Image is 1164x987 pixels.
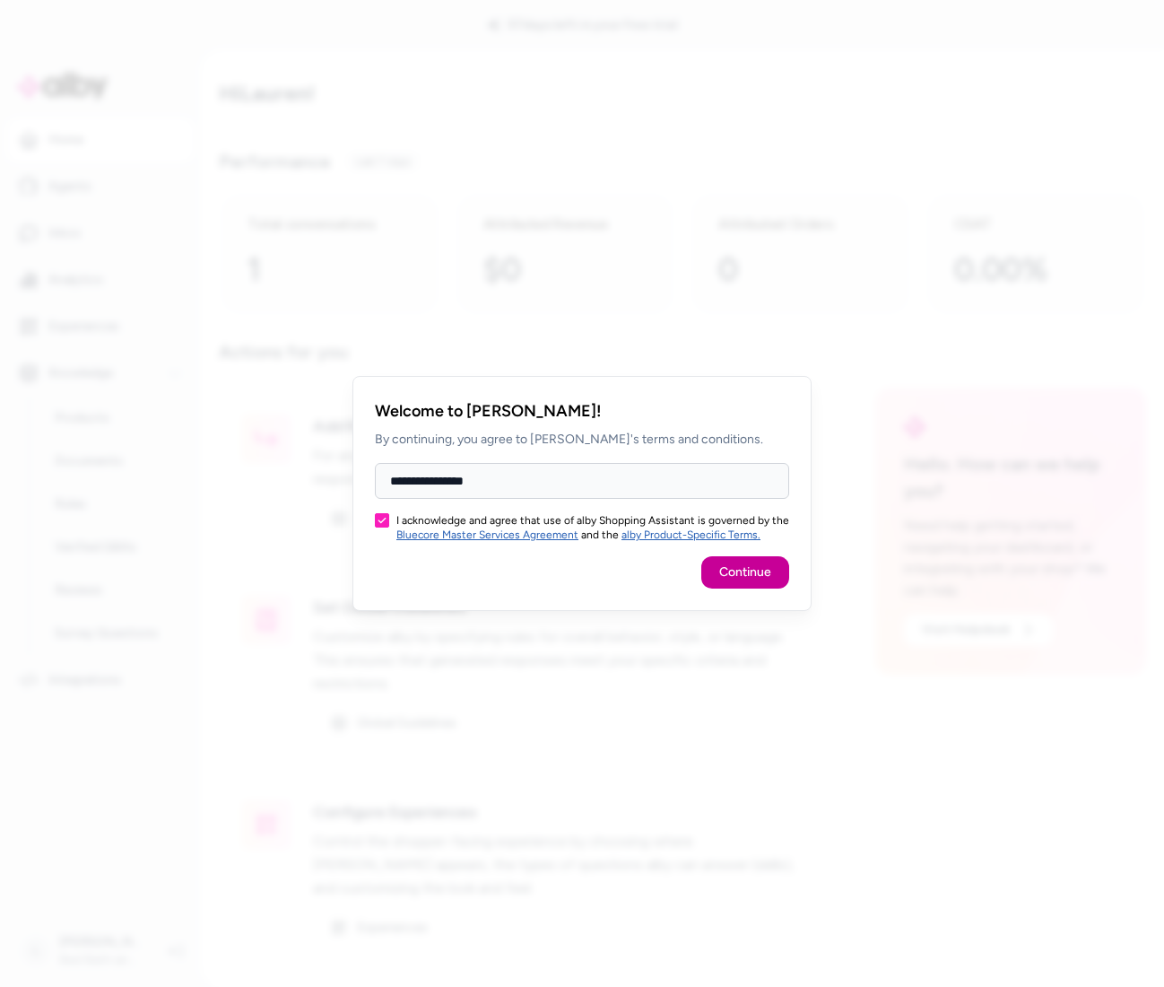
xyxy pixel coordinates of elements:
[396,528,578,541] a: Bluecore Master Services Agreement
[396,513,789,542] label: I acknowledge and agree that use of alby Shopping Assistant is governed by the and the
[375,398,789,424] h2: Welcome to [PERSON_NAME]!
[621,528,760,541] a: alby Product-Specific Terms.
[701,556,789,589] button: Continue
[375,431,789,449] p: By continuing, you agree to [PERSON_NAME]'s terms and conditions.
